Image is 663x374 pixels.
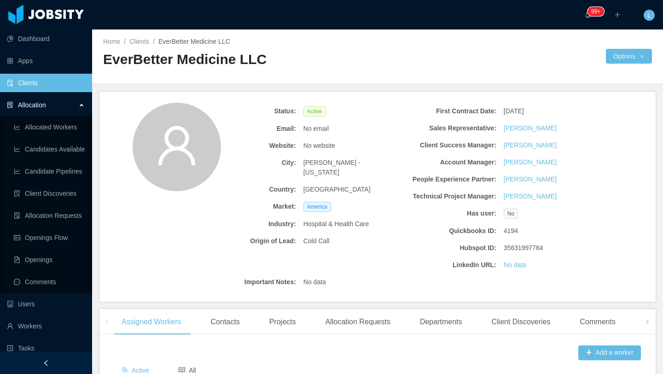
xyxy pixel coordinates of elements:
[578,345,641,360] button: icon: plusAdd a worker
[14,251,85,269] a: icon: file-textOpenings
[122,367,149,374] span: Active
[403,106,496,116] b: First Contract Date:
[303,219,369,229] span: Hospital & Health Care
[203,158,296,168] b: City:
[203,185,296,194] b: Country:
[504,123,557,133] a: [PERSON_NAME]
[7,29,85,48] a: icon: pie-chartDashboard
[645,320,650,324] i: icon: right
[403,226,496,236] b: Quickbooks ID:
[303,236,330,246] span: Cold Call
[203,277,296,287] b: Important Notes:
[403,175,496,184] b: People Experience Partner:
[403,192,496,201] b: Technical Project Manager:
[303,277,326,287] span: No data
[403,123,496,133] b: Sales Representative:
[14,273,85,291] a: icon: messageComments
[103,50,378,69] h2: EverBetter Medicine LLC
[203,236,296,246] b: Origin of Lead:
[303,202,331,212] span: America
[262,309,303,335] div: Projects
[614,12,621,18] i: icon: plus
[504,175,557,184] a: [PERSON_NAME]
[504,192,557,201] a: [PERSON_NAME]
[14,118,85,136] a: icon: line-chartAllocated Workers
[105,320,109,324] i: icon: left
[179,367,196,374] span: All
[504,158,557,167] a: [PERSON_NAME]
[303,185,371,194] span: [GEOGRAPHIC_DATA]
[403,158,496,167] b: Account Manager:
[504,243,543,253] span: 35631997784
[122,367,128,373] i: icon: team
[318,309,397,335] div: Allocation Requests
[7,52,85,70] a: icon: appstoreApps
[403,260,496,270] b: LinkedIn URL:
[203,106,296,116] b: Status:
[585,12,591,18] i: icon: bell
[14,140,85,158] a: icon: line-chartCandidates Available
[403,140,496,150] b: Client Success Manager:
[573,309,623,335] div: Comments
[14,228,85,247] a: icon: idcardOpenings Flow
[504,260,526,270] a: No data
[203,219,296,229] b: Industry:
[413,309,470,335] div: Departments
[203,124,296,134] b: Email:
[504,140,557,150] a: [PERSON_NAME]
[179,367,185,373] i: icon: read
[587,7,604,16] sup: 110
[403,209,496,218] b: Has user:
[18,101,46,109] span: Allocation
[204,309,247,335] div: Contacts
[7,317,85,335] a: icon: userWorkers
[504,209,518,219] span: No
[7,74,85,92] a: icon: auditClients
[484,309,558,335] div: Client Discoveries
[500,103,600,120] div: [DATE]
[606,49,652,64] button: Optionsicon: down
[14,184,85,203] a: icon: file-searchClient Discoveries
[158,38,230,45] span: EverBetter Medicine LLC
[14,162,85,181] a: icon: line-chartCandidate Pipelines
[153,38,155,45] span: /
[203,141,296,151] b: Website:
[7,102,13,108] i: icon: solution
[129,38,149,45] a: Clients
[155,123,199,168] i: icon: user
[303,141,335,151] span: No website
[647,10,651,21] span: L
[303,106,326,117] span: Active
[103,38,120,45] a: Home
[114,309,189,335] div: Assigned Workers
[403,243,496,253] b: Hubspot ID:
[303,158,396,177] span: [PERSON_NAME] - [US_STATE]
[7,339,85,357] a: icon: profileTasks
[14,206,85,225] a: icon: file-doneAllocation Requests
[303,124,329,134] span: No email
[124,38,126,45] span: /
[504,226,518,236] span: 4194
[203,202,296,211] b: Market:
[7,295,85,313] a: icon: robotUsers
